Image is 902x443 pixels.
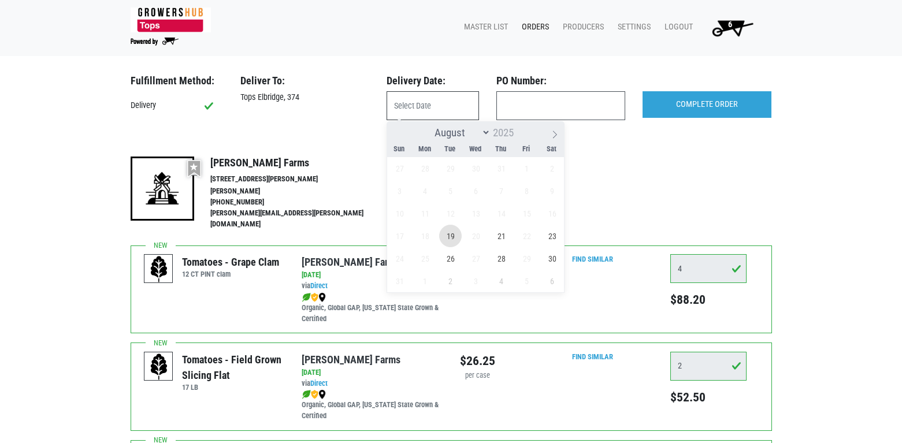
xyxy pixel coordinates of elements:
span: September 2, 2025 [439,270,462,292]
li: [PERSON_NAME] [210,186,388,197]
span: August 28, 2025 [490,247,513,270]
a: Direct [310,379,328,388]
span: September 3, 2025 [465,270,487,292]
div: per case [460,370,495,381]
span: August 18, 2025 [414,225,436,247]
a: [PERSON_NAME] Farms [302,256,400,268]
span: Tue [437,146,463,153]
h6: 17 LB [182,383,284,392]
div: [DATE] [302,270,442,281]
img: placeholder-variety-43d6402dacf2d531de610a020419775a.svg [144,255,173,284]
span: August 9, 2025 [541,180,563,202]
span: Sat [539,146,565,153]
span: July 27, 2025 [388,157,411,180]
div: via [302,378,442,389]
span: August 23, 2025 [541,225,563,247]
span: September 1, 2025 [414,270,436,292]
span: July 29, 2025 [439,157,462,180]
span: August 4, 2025 [414,180,436,202]
span: August 10, 2025 [388,202,411,225]
img: Powered by Big Wheelbarrow [131,38,179,46]
img: safety-e55c860ca8c00a9c171001a62a92dabd.png [311,390,318,399]
input: Qty [670,352,747,381]
span: Mon [412,146,437,153]
span: 6 [728,20,732,29]
a: Master List [455,16,513,38]
span: August 8, 2025 [515,180,538,202]
span: Wed [463,146,488,153]
span: August 5, 2025 [439,180,462,202]
span: September 6, 2025 [541,270,563,292]
h3: Fulfillment Method: [131,75,223,87]
h3: PO Number: [496,75,625,87]
div: via [302,281,442,292]
h3: Delivery Date: [387,75,479,87]
img: 279edf242af8f9d49a69d9d2afa010fb.png [131,8,211,32]
span: August 24, 2025 [388,247,411,270]
a: [PERSON_NAME] Farms [302,353,400,366]
a: Producers [554,16,608,38]
span: August 1, 2025 [515,157,538,180]
span: August 31, 2025 [388,270,411,292]
span: August 13, 2025 [465,202,487,225]
a: 6 [697,16,763,39]
img: safety-e55c860ca8c00a9c171001a62a92dabd.png [311,293,318,302]
span: August 16, 2025 [541,202,563,225]
input: Qty [670,254,747,283]
img: map_marker-0e94453035b3232a4d21701695807de9.png [318,390,326,399]
a: Direct [310,281,328,290]
div: Organic, Global GAP, [US_STATE] State Grown & Certified [302,389,442,422]
li: [PHONE_NUMBER] [210,197,388,208]
img: 19-7441ae2ccb79c876ff41c34f3bd0da69.png [131,157,194,220]
input: COMPLETE ORDER [643,91,771,118]
span: August 14, 2025 [490,202,513,225]
a: Settings [608,16,655,38]
span: August 21, 2025 [490,225,513,247]
span: August 15, 2025 [515,202,538,225]
h4: [PERSON_NAME] Farms [210,157,388,169]
span: July 30, 2025 [465,157,487,180]
div: Tops Elbridge, 374 [232,91,378,104]
span: August 26, 2025 [439,247,462,270]
span: September 4, 2025 [490,270,513,292]
li: [STREET_ADDRESS][PERSON_NAME] [210,174,388,185]
span: August 30, 2025 [541,247,563,270]
span: Fri [514,146,539,153]
span: August 17, 2025 [388,225,411,247]
input: Select Date [387,91,479,120]
h3: Deliver To: [240,75,369,87]
a: Logout [655,16,697,38]
img: leaf-e5c59151409436ccce96b2ca1b28e03c.png [302,293,311,302]
span: August 11, 2025 [414,202,436,225]
span: August 22, 2025 [515,225,538,247]
img: placeholder-variety-43d6402dacf2d531de610a020419775a.svg [144,352,173,381]
span: Sun [387,146,412,153]
li: [PERSON_NAME][EMAIL_ADDRESS][PERSON_NAME][DOMAIN_NAME] [210,208,388,230]
span: August 27, 2025 [465,247,487,270]
div: Tomatoes - Grape Clam [182,254,279,270]
img: map_marker-0e94453035b3232a4d21701695807de9.png [318,293,326,302]
span: August 25, 2025 [414,247,436,270]
div: Organic, Global GAP, [US_STATE] State Grown & Certified [302,292,442,325]
img: Cart [707,16,758,39]
span: July 31, 2025 [490,157,513,180]
span: August 7, 2025 [490,180,513,202]
h6: 12 CT PINT clam [182,270,279,278]
div: Tomatoes - Field Grown Slicing Flat [182,352,284,383]
a: Find Similar [572,255,613,263]
span: July 28, 2025 [414,157,436,180]
img: leaf-e5c59151409436ccce96b2ca1b28e03c.png [302,390,311,399]
a: Orders [513,16,554,38]
span: August 20, 2025 [465,225,487,247]
span: Thu [488,146,514,153]
h5: $88.20 [670,292,747,307]
span: August 3, 2025 [388,180,411,202]
div: $26.25 [460,352,495,370]
h5: $52.50 [670,390,747,405]
span: August 2, 2025 [541,157,563,180]
span: August 6, 2025 [465,180,487,202]
span: August 12, 2025 [439,202,462,225]
a: Find Similar [572,352,613,361]
span: August 29, 2025 [515,247,538,270]
div: [DATE] [302,367,442,378]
